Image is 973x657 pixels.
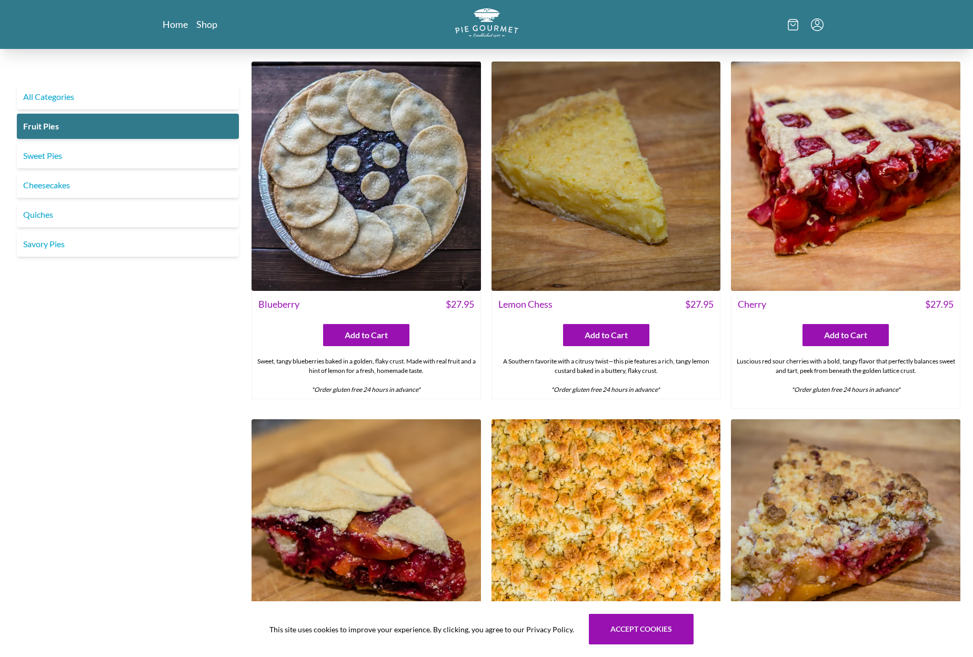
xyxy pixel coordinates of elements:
[455,8,518,37] img: logo
[811,18,824,31] button: Menu
[17,231,239,257] a: Savory Pies
[492,352,720,399] div: A Southern favorite with a citrusy twist—this pie features a rich, tangy lemon custard baked in a...
[731,62,960,291] img: Cherry
[252,352,480,399] div: Sweet, tangy blueberries baked in a golden, flaky crust. Made with real fruit and a hint of lemon...
[731,419,960,649] img: Raspberry Peach
[258,297,299,311] span: Blueberry
[455,8,518,41] a: Logo
[731,352,960,408] div: Luscious red sour cherries with a bold, tangy flavor that perfectly balances sweet and tart, peek...
[589,614,694,644] button: Accept cookies
[269,624,574,635] span: This site uses cookies to improve your experience. By clicking, you agree to our Privacy Policy.
[498,297,553,311] span: Lemon Chess
[491,62,721,291] img: Lemon Chess
[585,329,628,341] span: Add to Cart
[563,324,649,346] button: Add to Cart
[824,329,867,341] span: Add to Cart
[252,62,481,291] img: Blueberry
[323,324,409,346] button: Add to Cart
[551,386,660,393] em: *Order gluten free 24 hours in advance*
[345,329,388,341] span: Add to Cart
[312,386,420,393] em: *Order gluten free 24 hours in advance*
[163,18,188,31] a: Home
[252,419,481,649] img: Blackberry Peach
[17,173,239,198] a: Cheesecakes
[491,419,721,649] img: Apple Peach
[196,18,217,31] a: Shop
[738,297,766,311] span: Cherry
[17,84,239,109] a: All Categories
[791,386,900,393] em: *Order gluten free 24 hours in advance*
[685,297,714,311] span: $ 27.95
[803,324,889,346] button: Add to Cart
[446,297,474,311] span: $ 27.95
[17,114,239,139] a: Fruit Pies
[17,143,239,168] a: Sweet Pies
[925,297,954,311] span: $ 27.95
[17,202,239,227] a: Quiches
